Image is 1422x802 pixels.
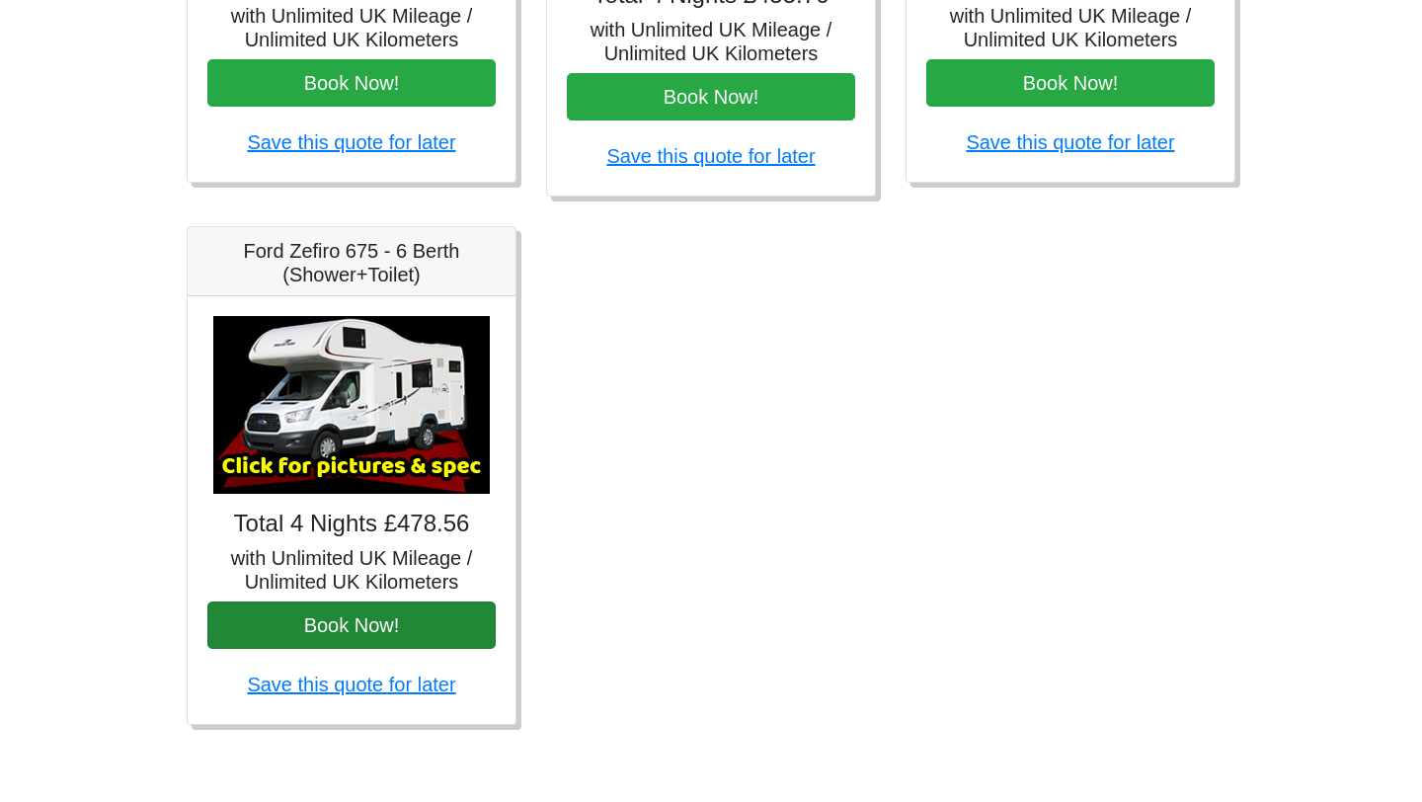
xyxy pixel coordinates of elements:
a: Save this quote for later [247,674,455,695]
button: Book Now! [567,73,855,120]
h5: with Unlimited UK Mileage / Unlimited UK Kilometers [926,4,1215,51]
a: Save this quote for later [966,131,1174,153]
a: Save this quote for later [247,131,455,153]
img: Ford Zefiro 675 - 6 Berth (Shower+Toilet) [213,316,490,494]
a: Save this quote for later [606,145,815,167]
h4: Total 4 Nights £478.56 [207,510,496,538]
h5: Ford Zefiro 675 - 6 Berth (Shower+Toilet) [207,239,496,286]
button: Book Now! [207,601,496,649]
h5: with Unlimited UK Mileage / Unlimited UK Kilometers [207,546,496,594]
h5: with Unlimited UK Mileage / Unlimited UK Kilometers [567,18,855,65]
button: Book Now! [926,59,1215,107]
h5: with Unlimited UK Mileage / Unlimited UK Kilometers [207,4,496,51]
button: Book Now! [207,59,496,107]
